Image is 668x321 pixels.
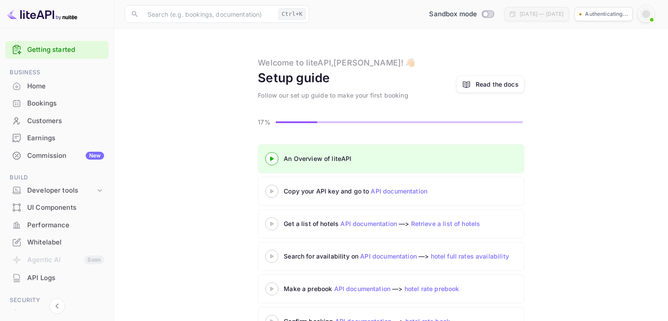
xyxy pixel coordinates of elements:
span: Sandbox mode [429,9,477,19]
div: New [86,152,104,160]
a: Read the docs [476,80,519,89]
div: API Logs [5,270,108,287]
div: Performance [27,220,104,230]
div: Whitelabel [27,237,104,248]
div: UI Components [27,203,104,213]
div: Bookings [27,98,104,109]
div: Whitelabel [5,234,108,251]
a: API Logs [5,270,108,286]
div: Customers [27,116,104,126]
input: Search (e.g. bookings, documentation) [142,5,275,23]
a: Home [5,78,108,94]
a: Whitelabel [5,234,108,250]
a: Retrieve a list of hotels [411,220,480,227]
a: hotel full rates availability [431,252,509,260]
div: UI Components [5,199,108,216]
div: An Overview of liteAPI [284,154,503,163]
div: Earnings [27,133,104,143]
a: Customers [5,113,108,129]
a: hotel rate prebook [404,285,459,292]
span: Business [5,68,108,77]
div: Welcome to liteAPI, [PERSON_NAME] ! 👋🏻 [258,57,415,69]
div: Developer tools [27,186,95,196]
a: Getting started [27,45,104,55]
div: Make a prebook —> [284,284,503,293]
a: Read the docs [456,76,524,93]
a: API documentation [334,285,391,292]
div: Get a list of hotels —> [284,219,503,228]
button: Collapse navigation [49,298,65,314]
div: Follow our set up guide to make your first booking [258,91,408,100]
div: Getting started [5,41,108,59]
div: Customers [5,113,108,130]
div: Team management [27,309,104,319]
a: CommissionNew [5,147,108,164]
div: Setup guide [258,69,330,87]
div: Search for availability on —> [284,252,591,261]
div: CommissionNew [5,147,108,164]
a: API documentation [371,187,427,195]
div: Performance [5,217,108,234]
p: 17% [258,117,273,127]
div: [DATE] — [DATE] [520,10,563,18]
a: Bookings [5,95,108,111]
img: LiteAPI logo [7,7,77,21]
a: Earnings [5,130,108,146]
a: UI Components [5,199,108,215]
a: Performance [5,217,108,233]
a: API documentation [360,252,417,260]
div: Earnings [5,130,108,147]
span: Security [5,295,108,305]
div: Switch to Production mode [426,9,497,19]
div: Home [27,81,104,91]
div: Bookings [5,95,108,112]
p: Authenticating... [585,10,628,18]
div: Developer tools [5,183,108,198]
span: Build [5,173,108,182]
div: Copy your API key and go to [284,186,503,196]
div: Ctrl+K [278,8,306,20]
div: API Logs [27,273,104,283]
a: API documentation [340,220,397,227]
div: Home [5,78,108,95]
div: Commission [27,151,104,161]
